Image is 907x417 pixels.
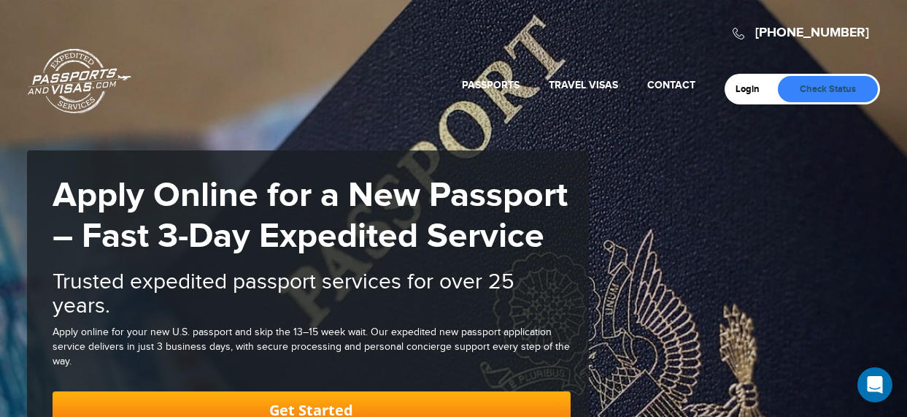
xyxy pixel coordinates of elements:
[549,79,618,91] a: Travel Visas
[53,175,568,258] strong: Apply Online for a New Passport – Fast 3-Day Expedited Service
[755,25,869,41] a: [PHONE_NUMBER]
[778,76,878,102] a: Check Status
[53,270,571,318] h2: Trusted expedited passport services for over 25 years.
[736,83,770,95] a: Login
[53,326,571,370] div: Apply online for your new U.S. passport and skip the 13–15 week wait. Our expedited new passport ...
[857,367,892,402] div: Open Intercom Messenger
[28,48,131,114] a: Passports & [DOMAIN_NAME]
[462,79,520,91] a: Passports
[647,79,695,91] a: Contact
